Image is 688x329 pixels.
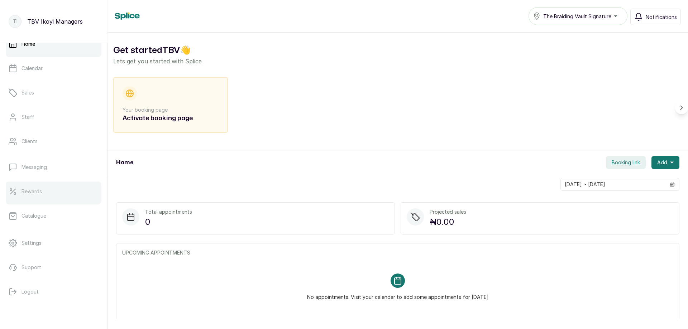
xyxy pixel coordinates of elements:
[123,113,219,124] h2: Activate booking page
[6,182,101,202] a: Rewards
[21,113,34,121] p: Staff
[657,159,667,166] span: Add
[13,18,18,25] p: TI
[651,156,679,169] button: Add
[21,288,39,295] p: Logout
[21,212,46,219] p: Catalogue
[6,131,101,151] a: Clients
[430,208,466,216] p: Projected sales
[21,65,43,72] p: Calendar
[6,83,101,103] a: Sales
[675,101,688,114] button: Scroll right
[543,13,611,20] span: The Braiding Vault Signature
[561,178,665,190] input: Select date
[113,77,228,133] div: Your booking pageActivate booking page
[6,233,101,253] a: Settings
[670,182,675,187] svg: calendar
[6,34,101,54] a: Home
[646,13,677,21] span: Notifications
[113,44,682,57] h2: Get started TBV 👋
[630,9,681,25] button: Notifications
[122,249,673,256] p: UPCOMING APPOINTMENTS
[145,216,192,228] p: 0
[21,138,38,145] p: Clients
[6,58,101,78] a: Calendar
[606,156,646,169] button: Booking link
[6,257,101,277] a: Support
[21,89,34,96] p: Sales
[113,57,682,66] p: Lets get you started with Splice
[21,264,41,271] p: Support
[145,208,192,216] p: Total appointments
[6,282,101,302] button: Logout
[6,206,101,226] a: Catalogue
[430,216,466,228] p: ₦0.00
[6,157,101,177] a: Messaging
[21,188,42,195] p: Rewards
[529,7,627,25] button: The Braiding Vault Signature
[21,164,47,171] p: Messaging
[123,106,219,113] p: Your booking page
[307,288,489,301] p: No appointments. Visit your calendar to add some appointments for [DATE]
[27,17,83,26] p: TBV Ikoyi Managers
[21,240,42,247] p: Settings
[612,159,640,166] span: Booking link
[21,40,35,48] p: Home
[116,158,133,167] h1: Home
[6,107,101,127] a: Staff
